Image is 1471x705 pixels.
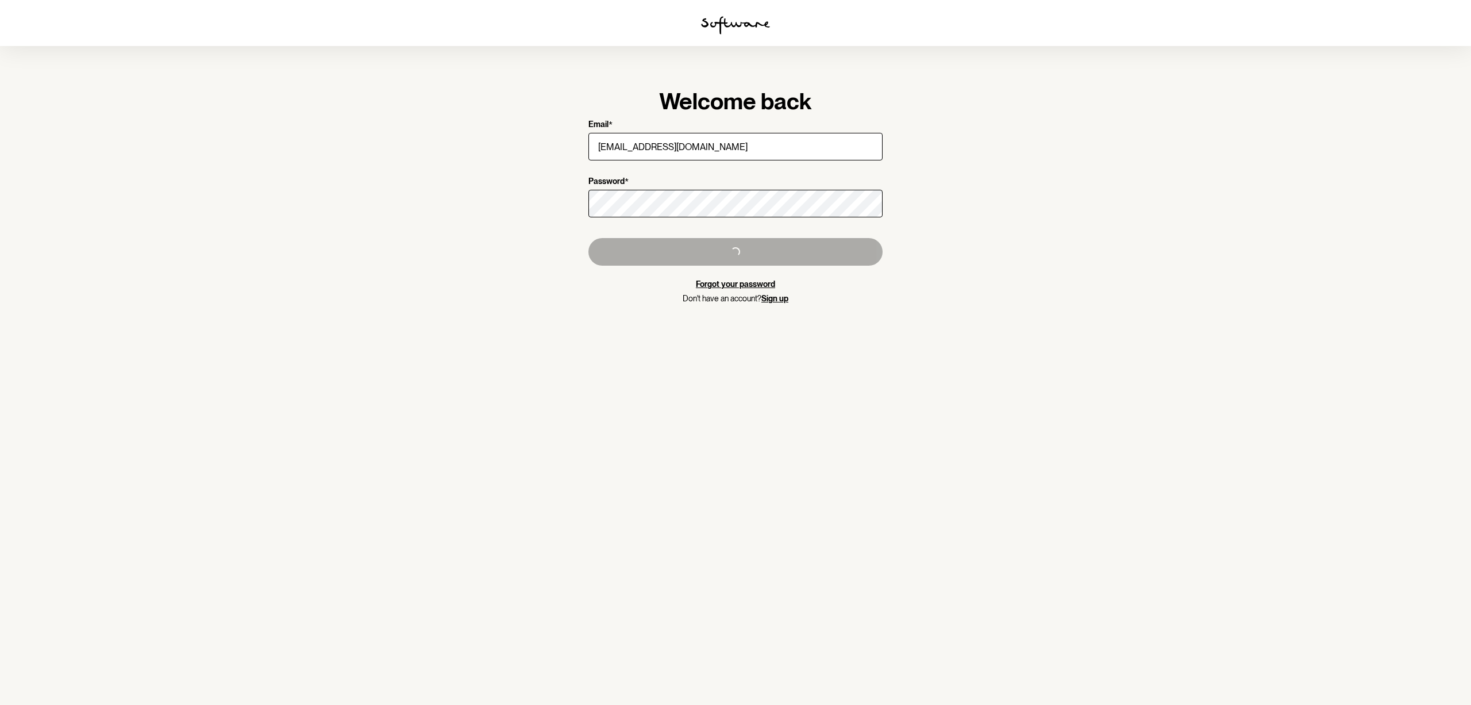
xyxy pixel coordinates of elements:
[588,294,883,304] p: Don't have an account?
[588,177,625,187] p: Password
[761,294,788,303] a: Sign up
[696,279,775,289] a: Forgot your password
[701,16,770,35] img: software logo
[588,120,609,131] p: Email
[588,87,883,115] h1: Welcome back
